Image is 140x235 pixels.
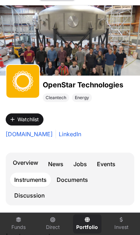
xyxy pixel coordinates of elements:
a: Documents [52,173,92,187]
a: News [44,157,68,171]
a: Instruments [10,173,51,187]
a: LinkedIn [56,130,81,138]
span: Cleantech [46,95,66,101]
a: Overview [9,155,42,171]
button: Watchlist [6,113,43,126]
a: Funds [4,214,33,234]
img: OpenStar.svg [9,68,36,95]
a: Portfolio [73,214,102,234]
a: Discussion [10,188,49,203]
a: Direct [38,214,67,234]
span: Energy [75,95,89,101]
h1: OpenStar Technologies [43,80,123,90]
a: [DOMAIN_NAME] [6,130,53,138]
a: Jobs [69,157,91,171]
nav: Tabs [9,155,131,203]
a: Events [93,157,120,171]
iframe: Chat Widget [104,201,140,235]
